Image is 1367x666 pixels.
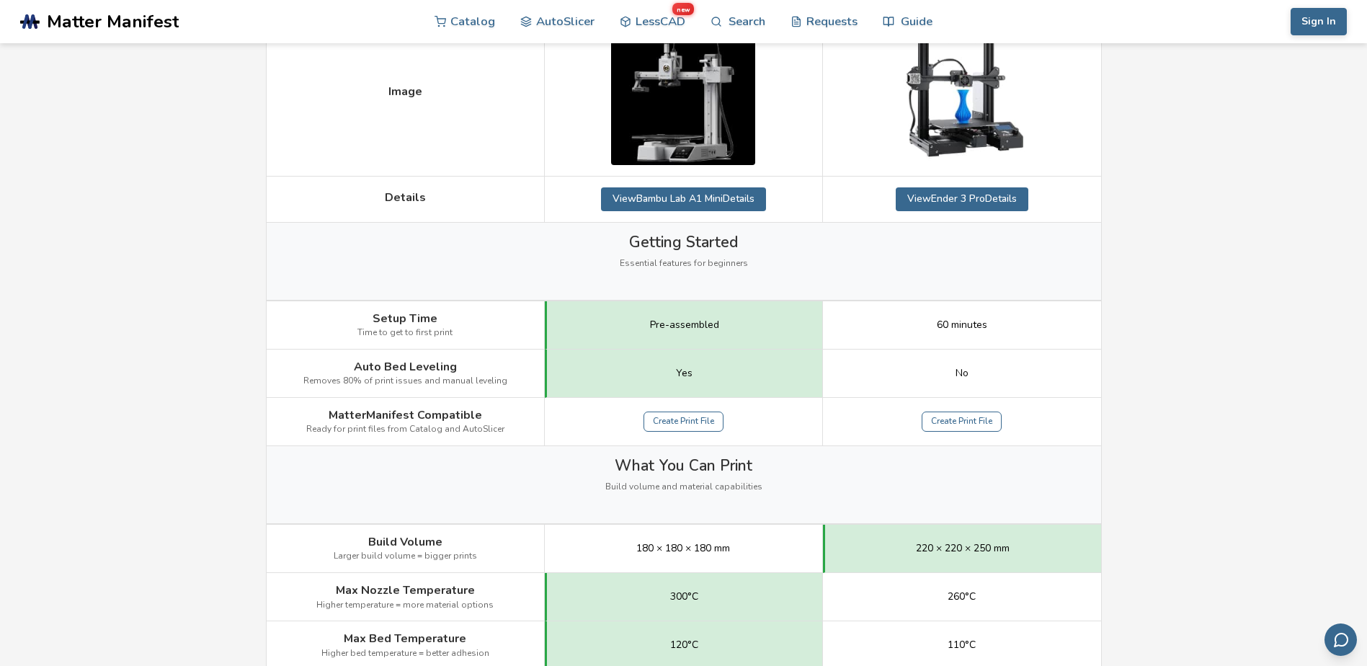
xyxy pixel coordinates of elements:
span: Time to get to first print [357,328,453,338]
span: Higher temperature = more material options [316,600,494,610]
a: Create Print File [644,412,723,432]
span: Higher bed temperature = better adhesion [321,649,489,659]
a: ViewBambu Lab A1 MiniDetails [601,187,766,210]
span: Setup Time [373,312,437,325]
span: Build volume and material capabilities [605,482,762,492]
button: Send feedback via email [1324,623,1357,656]
span: Image [388,85,422,98]
span: 120°C [670,639,698,651]
span: MatterManifest Compatible [329,409,482,422]
img: Bambu Lab A1 Mini [611,21,755,165]
span: Yes [676,368,693,379]
span: Max Nozzle Temperature [336,584,475,597]
a: Create Print File [922,412,1002,432]
span: 110°C [948,639,976,651]
span: Essential features for beginners [620,259,748,269]
a: ViewEnder 3 ProDetails [896,187,1028,210]
span: 300°C [670,591,698,603]
span: Larger build volume = bigger prints [334,551,477,561]
span: 260°C [948,591,976,603]
span: Pre-assembled [650,319,719,331]
span: Build Volume [368,536,442,549]
span: No [956,368,969,379]
span: Max Bed Temperature [344,632,466,645]
span: 60 minutes [937,319,987,331]
span: Matter Manifest [47,12,179,32]
img: Ender 3 Pro [890,21,1034,165]
span: Auto Bed Leveling [354,360,457,373]
span: What You Can Print [615,457,752,474]
span: 180 × 180 × 180 mm [636,543,730,554]
span: new [672,3,693,15]
button: Sign In [1291,8,1347,35]
span: 220 × 220 × 250 mm [916,543,1010,554]
span: Ready for print files from Catalog and AutoSlicer [306,425,504,435]
span: Getting Started [629,234,738,251]
span: Details [385,191,426,204]
span: Removes 80% of print issues and manual leveling [303,376,507,386]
